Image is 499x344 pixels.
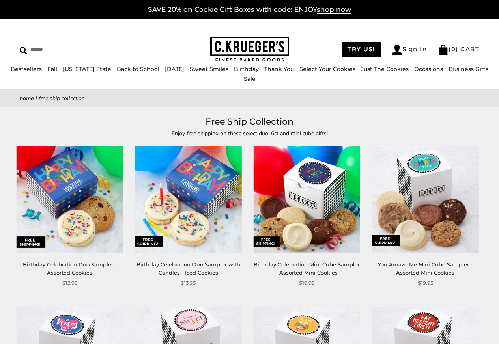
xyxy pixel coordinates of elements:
a: Sign In [392,45,427,55]
a: Birthday [234,65,259,73]
input: Search [20,43,125,56]
a: Select Your Cookies [299,65,355,73]
img: Birthday Celebration Mini Cube Sampler - Assorted Mini Cookies [254,146,360,253]
a: Home [20,95,34,102]
img: You Amaze Me Mini Cube Sampler - Assorted Mini Cookies [372,146,478,253]
a: Birthday Celebration Duo Sampler with Candles - Iced Cookies [136,261,240,276]
a: Birthday Celebration Mini Cube Sampler - Assorted Mini Cookies [254,261,360,276]
a: SAVE 20% on Cookie Gift Boxes with code: ENJOYshop now [148,6,351,14]
img: Search [20,47,27,54]
span: $12.95 [62,279,77,287]
img: Birthday Celebration Duo Sampler with Candles - Iced Cookies [135,146,241,253]
a: You Amaze Me Mini Cube Sampler - Assorted Mini Cookies [378,261,473,276]
a: [US_STATE] State [63,65,111,73]
a: Thank You [264,65,294,73]
img: Bag [438,45,449,55]
a: Sweet Smiles [190,65,228,73]
a: [DATE] [165,65,184,73]
a: Business Gifts [449,65,488,73]
a: Sale [244,75,256,82]
p: Enjoy free shipping on these select duo, 6ct and mini cube gifts! [68,129,431,138]
span: 0 [451,45,456,53]
img: Account [392,45,402,55]
img: C.KRUEGER'S [210,37,289,62]
a: Birthday Celebration Duo Sampler - Assorted Cookies [23,261,117,276]
a: Just The Cookies [361,65,409,73]
h1: Free Ship Collection [32,115,467,129]
nav: breadcrumbs [20,94,479,103]
a: Back to School [117,65,159,73]
a: Occasions [414,65,443,73]
a: Fall [47,65,57,73]
img: Birthday Celebration Duo Sampler - Assorted Cookies [17,146,123,253]
a: TRY US! [342,42,381,57]
a: Bestsellers [11,65,42,73]
span: $13.95 [181,279,196,287]
span: Free Ship Collection [39,95,85,102]
span: shop now [317,6,351,14]
span: | [36,95,37,102]
span: $19.95 [418,279,433,287]
a: (0) CART [438,45,479,53]
span: $19.95 [299,279,314,287]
